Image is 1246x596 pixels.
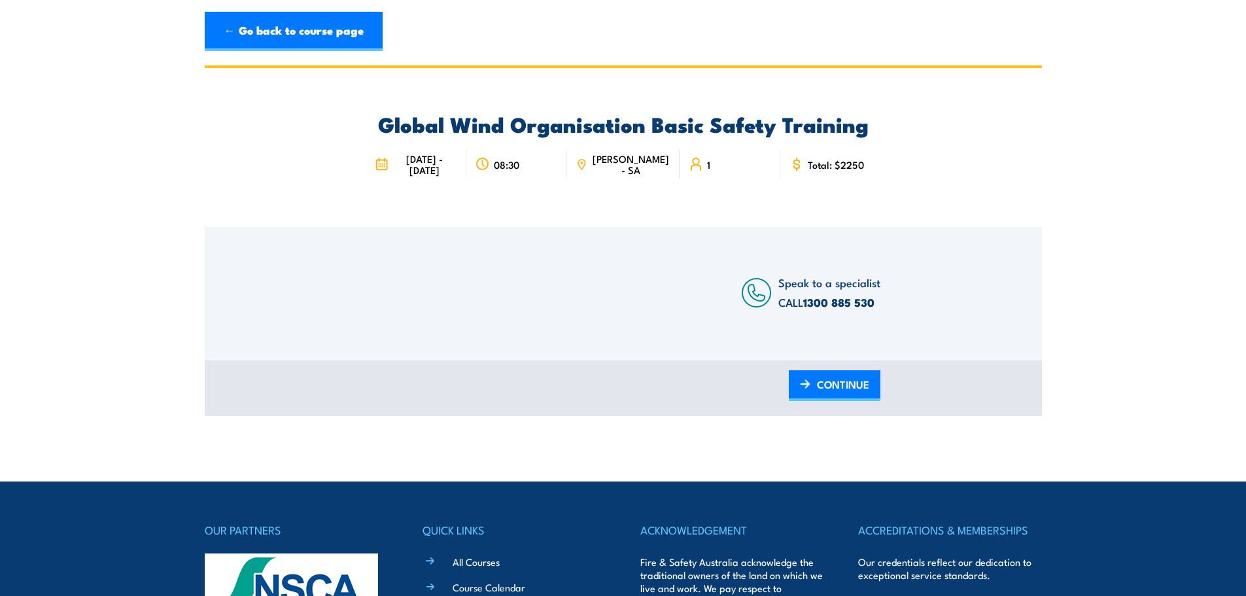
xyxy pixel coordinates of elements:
h4: ACKNOWLEDGEMENT [640,521,823,539]
h4: QUICK LINKS [423,521,606,539]
a: 1300 885 530 [803,294,874,311]
span: 08:30 [494,159,519,170]
a: ← Go back to course page [205,12,383,51]
span: [PERSON_NAME] - SA [591,153,670,175]
span: Total: $2250 [808,159,864,170]
span: [DATE] - [DATE] [392,153,457,175]
span: Speak to a specialist CALL [778,274,880,310]
h4: ACCREDITATIONS & MEMBERSHIPS [858,521,1041,539]
a: All Courses [453,555,500,569]
span: 1 [707,159,710,170]
a: Course Calendar [453,580,525,594]
a: CONTINUE [789,370,880,401]
p: Our credentials reflect our dedication to exceptional service standards. [858,555,1041,582]
span: CONTINUE [817,367,869,402]
h2: Global Wind Organisation Basic Safety Training [366,114,880,133]
h4: OUR PARTNERS [205,521,388,539]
